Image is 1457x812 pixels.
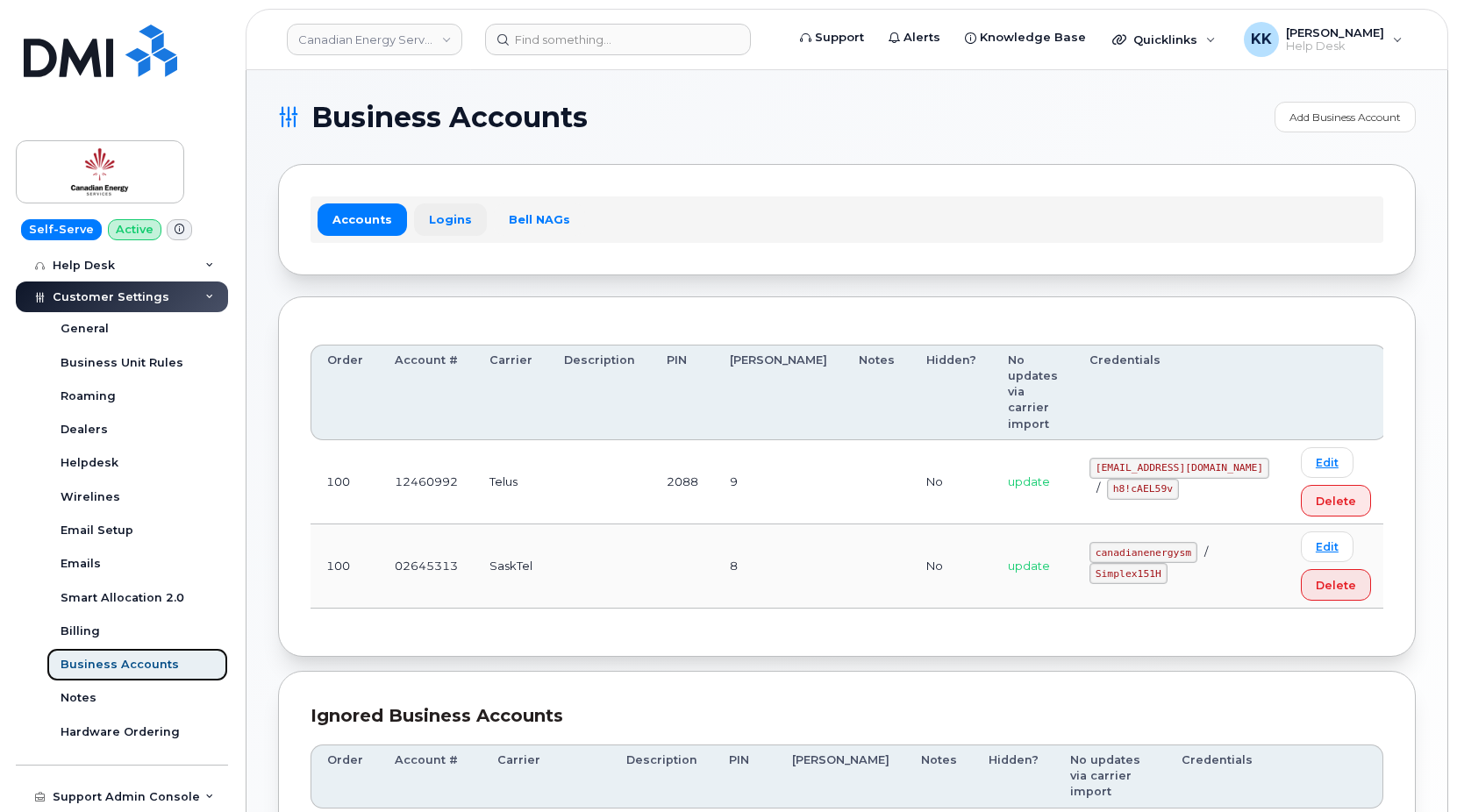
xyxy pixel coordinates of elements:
[714,524,843,609] td: 8
[1275,102,1416,132] a: Add Business Account
[911,524,992,609] td: No
[1301,531,1353,562] a: Edit
[379,440,474,524] td: 12460992
[1008,559,1050,573] span: update
[1166,744,1268,808] th: Credentials
[843,345,911,440] th: Notes
[1316,493,1356,509] span: Delete
[311,744,379,808] th: Order
[911,345,992,440] th: Hidden?
[1054,744,1166,808] th: No updates via carrier import
[1089,458,1269,479] code: [EMAIL_ADDRESS][DOMAIN_NAME]
[311,440,379,524] td: 100
[379,744,482,808] th: Account #
[651,345,714,440] th: PIN
[714,440,843,524] td: 9
[1096,481,1100,495] span: /
[379,345,474,440] th: Account #
[1316,577,1356,594] span: Delete
[1074,345,1285,440] th: Credentials
[474,524,548,609] td: SaskTel
[714,345,843,440] th: [PERSON_NAME]
[318,203,407,235] a: Accounts
[1107,479,1179,500] code: h8!cAEL59v
[414,203,487,235] a: Logins
[611,744,713,808] th: Description
[494,203,585,235] a: Bell NAGs
[379,524,474,609] td: 02645313
[905,744,973,808] th: Notes
[311,104,588,131] span: Business Accounts
[311,703,1383,729] div: Ignored Business Accounts
[1089,563,1168,584] code: Simplex151H
[713,744,776,808] th: PIN
[474,440,548,524] td: Telus
[548,345,651,440] th: Description
[911,440,992,524] td: No
[311,345,379,440] th: Order
[474,345,548,440] th: Carrier
[992,345,1074,440] th: No updates via carrier import
[776,744,905,808] th: [PERSON_NAME]
[1301,447,1353,478] a: Edit
[1008,474,1050,488] span: update
[1301,485,1371,516] button: Delete
[311,524,379,609] td: 100
[1301,569,1371,601] button: Delete
[973,744,1054,808] th: Hidden?
[1089,542,1197,563] code: canadianenergysm
[482,744,611,808] th: Carrier
[1204,545,1208,559] span: /
[651,440,714,524] td: 2088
